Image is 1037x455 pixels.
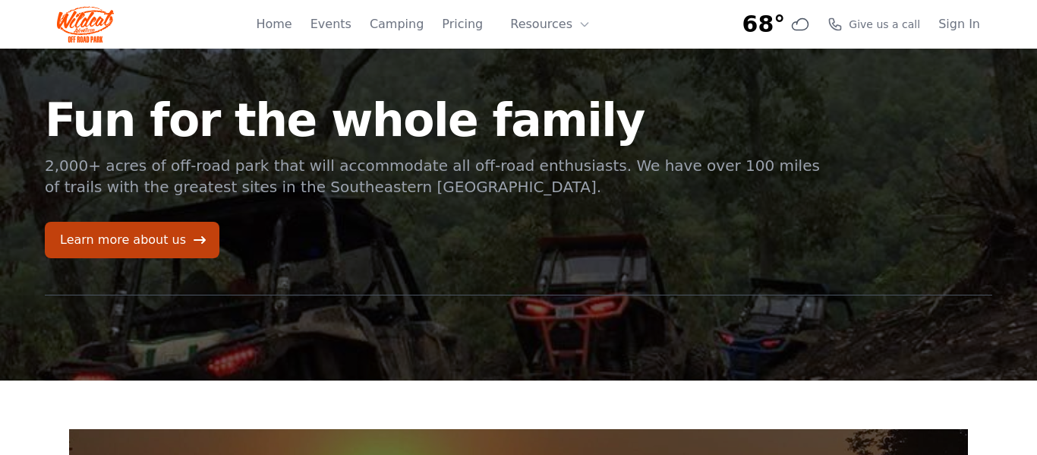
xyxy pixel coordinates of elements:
[57,6,114,43] img: Wildcat Logo
[45,222,219,258] a: Learn more about us
[849,17,920,32] span: Give us a call
[45,155,822,197] p: 2,000+ acres of off-road park that will accommodate all off-road enthusiasts. We have over 100 mi...
[310,15,351,33] a: Events
[45,97,822,143] h1: Fun for the whole family
[938,15,980,33] a: Sign In
[501,9,600,39] button: Resources
[256,15,292,33] a: Home
[827,17,920,32] a: Give us a call
[742,11,786,38] span: 68°
[370,15,424,33] a: Camping
[442,15,483,33] a: Pricing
